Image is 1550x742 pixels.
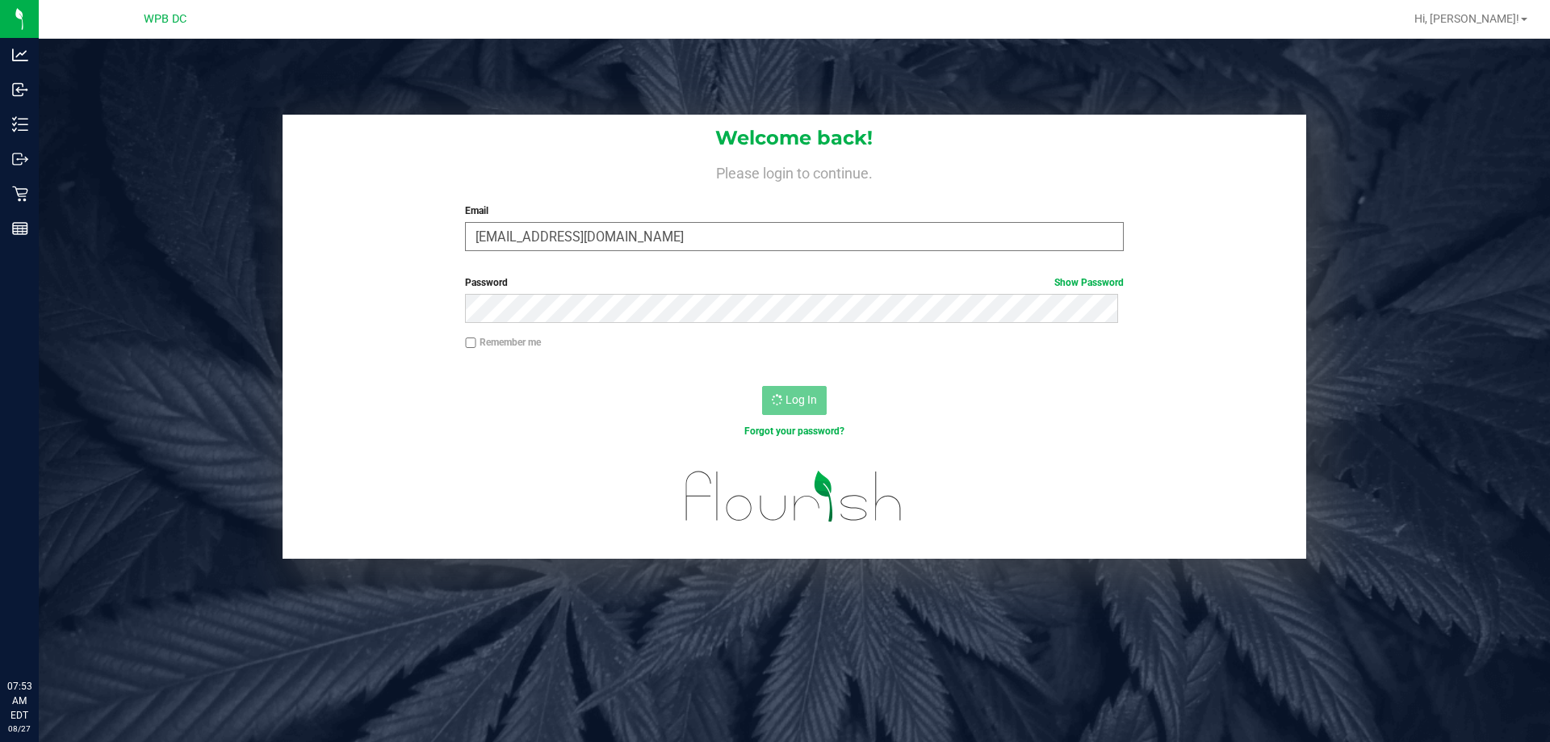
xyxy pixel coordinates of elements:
[465,335,541,350] label: Remember me
[12,82,28,98] inline-svg: Inbound
[465,203,1123,218] label: Email
[7,723,31,735] p: 08/27
[144,12,186,26] span: WPB DC
[1054,277,1124,288] a: Show Password
[12,47,28,63] inline-svg: Analytics
[762,386,827,415] button: Log In
[465,337,476,349] input: Remember me
[465,277,508,288] span: Password
[7,679,31,723] p: 07:53 AM EDT
[1414,12,1519,25] span: Hi, [PERSON_NAME]!
[283,161,1306,181] h4: Please login to continue.
[785,393,817,406] span: Log In
[12,186,28,202] inline-svg: Retail
[666,455,922,538] img: flourish_logo.svg
[744,425,844,437] a: Forgot your password?
[12,151,28,167] inline-svg: Outbound
[283,128,1306,149] h1: Welcome back!
[12,116,28,132] inline-svg: Inventory
[12,220,28,237] inline-svg: Reports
